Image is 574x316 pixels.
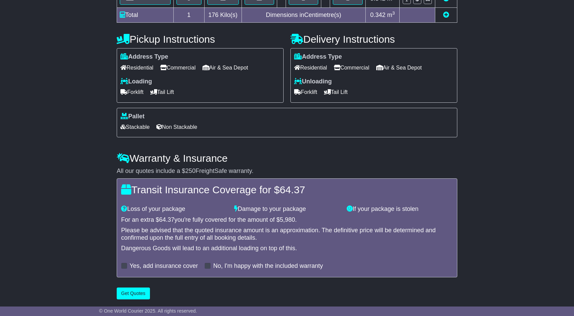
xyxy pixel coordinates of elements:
span: Forklift [294,87,317,97]
span: Commercial [160,62,195,73]
span: 250 [185,167,195,174]
h4: Pickup Instructions [117,34,284,45]
span: Commercial [334,62,369,73]
label: Yes, add insurance cover [130,262,198,270]
span: Tail Lift [150,87,174,97]
a: Add new item [443,12,449,18]
span: Residential [294,62,327,73]
td: Dimensions in Centimetre(s) [242,8,365,23]
label: No, I'm happy with the included warranty [213,262,323,270]
button: Get Quotes [117,288,150,299]
span: © One World Courier 2025. All rights reserved. [99,308,197,314]
span: 64.37 [159,216,174,223]
span: Air & Sea Depot [376,62,422,73]
span: Forklift [120,87,143,97]
h4: Delivery Instructions [290,34,457,45]
label: Pallet [120,113,145,120]
span: Residential [120,62,153,73]
span: Non Stackable [156,122,197,132]
div: Please be advised that the quoted insurance amount is an approximation. The definitive price will... [121,227,453,241]
div: Damage to your package [231,205,344,213]
span: m [387,12,395,18]
label: Unloading [294,78,332,85]
span: Tail Lift [324,87,348,97]
span: Air & Sea Depot [203,62,248,73]
div: If your package is stolen [343,205,456,213]
div: Dangerous Goods will lead to an additional loading on top of this. [121,245,453,252]
div: For an extra $ you're fully covered for the amount of $ . [121,216,453,224]
span: 64.37 [280,184,305,195]
td: Total [117,8,174,23]
div: All our quotes include a $ FreightSafe warranty. [117,167,457,175]
label: Loading [120,78,152,85]
td: Kilo(s) [204,8,242,23]
label: Address Type [294,53,342,61]
td: 1 [174,8,205,23]
h4: Transit Insurance Coverage for $ [121,184,453,195]
h4: Warranty & Insurance [117,153,457,164]
sup: 3 [392,11,395,16]
span: 0.342 [370,12,385,18]
span: 176 [208,12,218,18]
label: Address Type [120,53,168,61]
span: Stackable [120,122,150,132]
div: Loss of your package [118,205,231,213]
span: 5,980 [280,216,295,223]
